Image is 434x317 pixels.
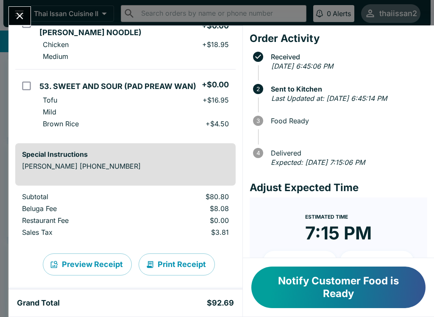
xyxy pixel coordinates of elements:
[22,192,132,201] p: Subtotal
[202,21,229,31] h5: + $0.00
[250,181,427,194] h4: Adjust Expected Time
[43,52,68,61] p: Medium
[17,298,60,308] h5: Grand Total
[145,228,228,236] p: $3.81
[251,267,426,308] button: Notify Customer Food is Ready
[202,80,229,90] h5: + $0.00
[250,32,427,45] h4: Order Activity
[22,228,132,236] p: Sales Tax
[271,94,387,103] em: Last Updated at: [DATE] 6:45:14 PM
[256,117,260,124] text: 3
[267,53,427,61] span: Received
[271,158,365,167] em: Expected: [DATE] 7:15:06 PM
[305,222,372,244] time: 7:15 PM
[15,192,236,240] table: orders table
[43,120,79,128] p: Brown Rice
[267,117,427,125] span: Food Ready
[305,214,348,220] span: Estimated Time
[145,204,228,213] p: $8.08
[22,216,132,225] p: Restaurant Fee
[39,81,196,92] h5: 53. SWEET AND SOUR (PAD PREAW WAN)
[207,298,234,308] h5: $92.69
[145,216,228,225] p: $0.00
[43,96,57,104] p: Tofu
[271,62,333,70] em: [DATE] 6:45:06 PM
[139,253,215,275] button: Print Receipt
[267,149,427,157] span: Delivered
[9,7,31,25] button: Close
[43,253,132,275] button: Preview Receipt
[267,85,427,93] span: Sent to Kitchen
[340,251,414,272] button: + 20
[39,17,201,38] h5: 74. PAD [PERSON_NAME] (LONG [PERSON_NAME] NOODLE)
[22,162,229,170] p: [PERSON_NAME] [PHONE_NUMBER]
[263,251,337,272] button: + 10
[22,150,229,158] h6: Special Instructions
[145,192,228,201] p: $80.80
[206,120,229,128] p: + $4.50
[43,108,56,116] p: Mild
[256,86,260,92] text: 2
[203,96,229,104] p: + $16.95
[202,40,229,49] p: + $18.95
[43,40,69,49] p: Chicken
[22,204,132,213] p: Beluga Fee
[256,150,260,156] text: 4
